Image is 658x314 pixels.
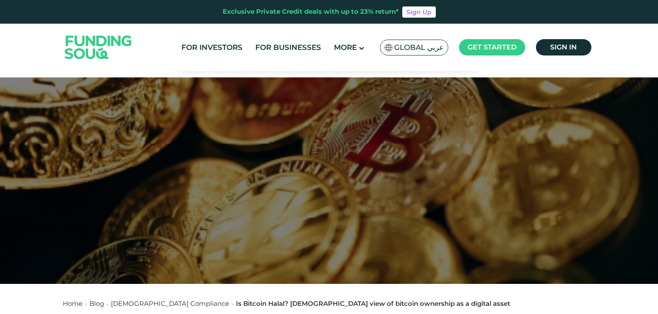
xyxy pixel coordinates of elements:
[385,44,392,51] img: SA Flag
[550,43,577,51] span: Sign in
[236,299,510,309] div: Is Bitcoin Halal? [DEMOGRAPHIC_DATA] view of bitcoin ownership as a digital asset
[253,40,323,55] a: For Businesses
[179,40,245,55] a: For Investors
[89,299,104,308] a: Blog
[223,7,399,17] div: Exclusive Private Credit deals with up to 23% return*
[56,25,141,69] img: Logo
[468,43,517,51] span: Get started
[111,299,229,308] a: [DEMOGRAPHIC_DATA] Compliance
[334,43,357,52] span: More
[394,43,444,52] span: Global عربي
[402,6,436,18] a: Sign Up
[536,39,591,55] a: Sign in
[63,299,83,308] a: Home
